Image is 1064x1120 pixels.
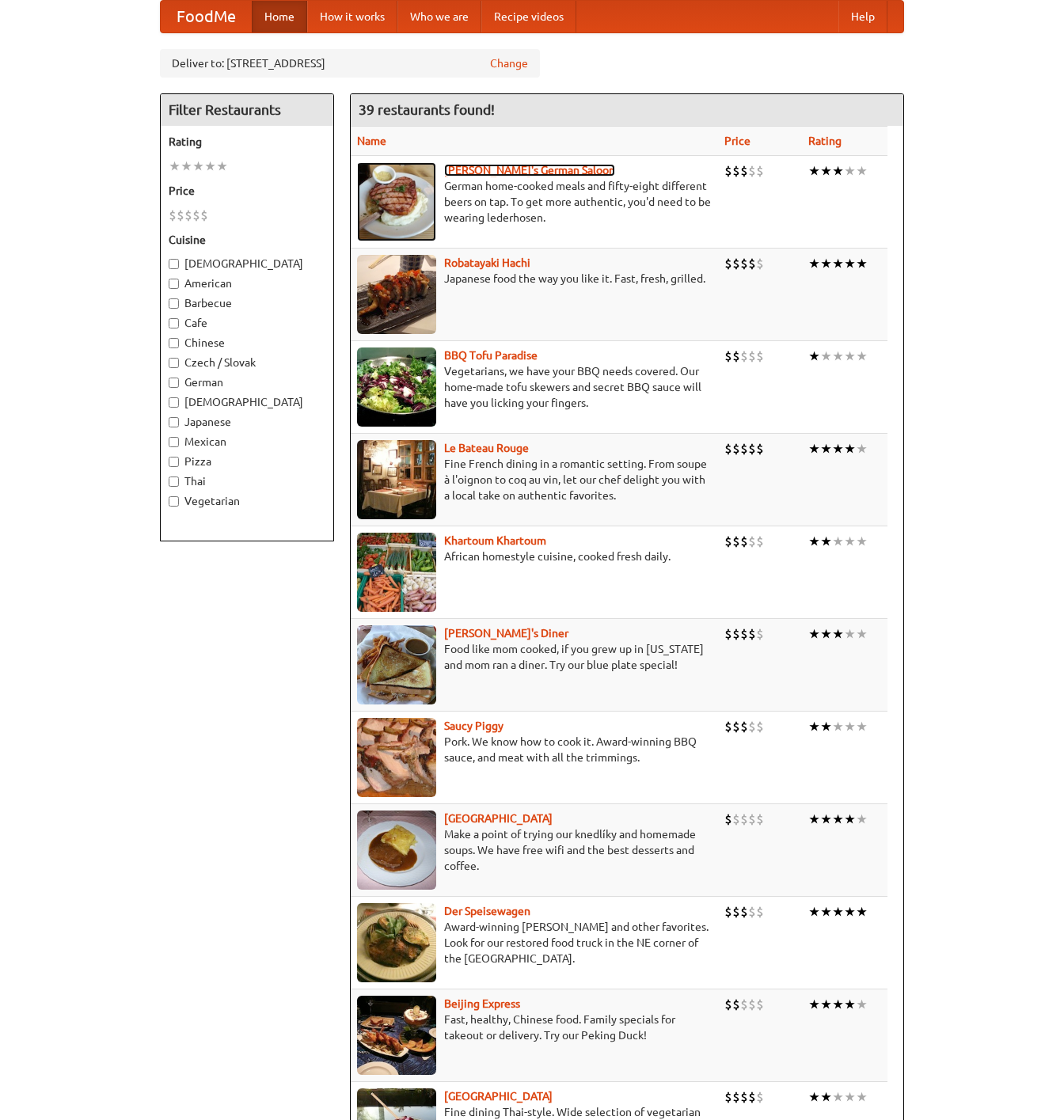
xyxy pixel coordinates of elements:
li: $ [177,207,184,224]
input: Czech / Slovak [169,358,179,368]
li: $ [756,718,764,735]
li: ★ [856,903,868,921]
p: Vegetarians, we have your BBQ needs covered. Our home-made tofu skewers and secret BBQ sauce will... [357,363,712,411]
li: ★ [820,533,832,550]
li: $ [732,625,740,643]
label: American [169,275,325,291]
li: $ [748,255,756,272]
li: ★ [844,718,856,735]
li: ★ [808,347,820,365]
li: ★ [169,158,180,175]
li: $ [732,162,740,180]
input: Mexican [169,437,179,447]
li: ★ [844,903,856,921]
p: Make a point of trying our knedlíky and homemade soups. We have free wifi and the best desserts a... [357,826,712,874]
li: ★ [808,811,820,828]
li: $ [756,1088,764,1106]
li: $ [724,440,732,457]
a: [GEOGRAPHIC_DATA] [444,812,553,825]
li: ★ [832,625,844,643]
li: ★ [808,903,820,921]
li: $ [740,996,748,1013]
img: robatayaki.jpg [357,255,436,334]
label: [DEMOGRAPHIC_DATA] [169,256,325,271]
input: German [169,378,179,388]
li: $ [724,625,732,643]
li: ★ [832,718,844,735]
h4: Filter Restaurants [161,94,333,126]
a: Der Speisewagen [444,905,530,917]
li: $ [740,903,748,921]
a: Rating [808,135,842,147]
li: ★ [856,996,868,1013]
li: $ [740,625,748,643]
li: ★ [832,533,844,550]
p: German home-cooked meals and fifty-eight different beers on tap. To get more authentic, you'd nee... [357,178,712,226]
li: ★ [808,996,820,1013]
img: czechpoint.jpg [357,811,436,890]
input: Japanese [169,417,179,427]
input: Chinese [169,338,179,348]
a: Le Bateau Rouge [444,442,529,454]
label: Barbecue [169,295,325,311]
li: ★ [216,158,228,175]
label: Mexican [169,434,325,450]
li: ★ [808,718,820,735]
b: Beijing Express [444,997,520,1010]
li: ★ [832,996,844,1013]
li: $ [740,1088,748,1106]
li: ★ [820,718,832,735]
input: Cafe [169,318,179,328]
a: Robatayaki Hachi [444,256,530,269]
li: ★ [832,255,844,272]
li: ★ [844,347,856,365]
li: ★ [844,996,856,1013]
li: ★ [808,255,820,272]
a: Who we are [397,1,481,32]
li: $ [732,347,740,365]
label: Cafe [169,315,325,331]
li: $ [740,347,748,365]
a: How it works [307,1,397,32]
li: $ [724,347,732,365]
li: $ [740,440,748,457]
li: $ [740,533,748,550]
h5: Rating [169,134,325,150]
input: [DEMOGRAPHIC_DATA] [169,397,179,408]
img: saucy.jpg [357,718,436,797]
li: ★ [856,347,868,365]
li: $ [184,207,192,224]
li: $ [732,440,740,457]
li: ★ [820,1088,832,1106]
img: beijing.jpg [357,996,436,1075]
img: bateaurouge.jpg [357,440,436,519]
li: ★ [820,440,832,457]
li: ★ [820,811,832,828]
li: ★ [856,533,868,550]
li: ★ [856,718,868,735]
li: $ [724,533,732,550]
a: Home [252,1,307,32]
label: Czech / Slovak [169,355,325,370]
li: ★ [832,1088,844,1106]
input: Thai [169,476,179,487]
li: $ [748,903,756,921]
b: [GEOGRAPHIC_DATA] [444,1090,553,1103]
li: $ [740,255,748,272]
li: $ [732,533,740,550]
a: Saucy Piggy [444,719,503,732]
p: Food like mom cooked, if you grew up in [US_STATE] and mom ran a diner. Try our blue plate special! [357,641,712,673]
li: ★ [820,625,832,643]
li: ★ [856,811,868,828]
a: Help [838,1,887,32]
li: $ [732,255,740,272]
a: Khartoum Khartoum [444,534,546,547]
li: ★ [856,162,868,180]
li: ★ [844,533,856,550]
li: ★ [856,1088,868,1106]
li: ★ [820,996,832,1013]
input: Vegetarian [169,496,179,507]
li: ★ [808,1088,820,1106]
p: African homestyle cuisine, cooked fresh daily. [357,549,712,564]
